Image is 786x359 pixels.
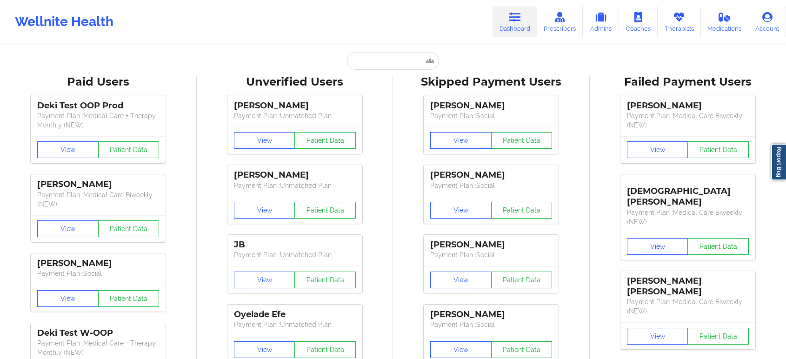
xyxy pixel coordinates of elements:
button: View [430,132,492,149]
div: [PERSON_NAME] [PERSON_NAME] [627,276,749,297]
div: [PERSON_NAME] [37,179,159,190]
button: View [234,132,295,149]
p: Payment Plan : Unmatched Plan [234,320,356,329]
button: View [627,141,688,158]
button: Patient Data [491,341,553,358]
button: Patient Data [294,132,356,149]
button: Patient Data [687,238,749,255]
button: View [430,272,492,288]
p: Payment Plan : Medical Care + Therapy Monthly (NEW) [37,339,159,357]
div: [PERSON_NAME] [234,100,356,111]
div: [PERSON_NAME] [234,170,356,180]
button: View [430,341,492,358]
div: [PERSON_NAME] [430,239,552,250]
p: Payment Plan : Medical Care Biweekly (NEW) [627,111,749,130]
button: Patient Data [491,272,553,288]
div: [PERSON_NAME] [37,258,159,269]
div: Deki Test W-OOP [37,328,159,339]
a: Prescribers [537,7,583,37]
div: [DEMOGRAPHIC_DATA][PERSON_NAME] [627,179,749,207]
p: Payment Plan : Medical Care + Therapy Monthly (NEW) [37,111,159,130]
a: Admins [583,7,619,37]
button: Patient Data [687,328,749,345]
button: Patient Data [294,272,356,288]
button: View [627,238,688,255]
button: View [627,328,688,345]
button: View [234,202,295,219]
a: Therapists [658,7,701,37]
button: Patient Data [491,132,553,149]
div: Deki Test OOP Prod [37,100,159,111]
div: Skipped Payment Users [400,75,583,89]
p: Payment Plan : Social [37,269,159,278]
button: View [37,141,99,158]
p: Payment Plan : Medical Care Biweekly (NEW) [627,208,749,226]
div: JB [234,239,356,250]
p: Payment Plan : Unmatched Plan [234,250,356,259]
div: [PERSON_NAME] [430,309,552,320]
a: Medications [701,7,749,37]
div: [PERSON_NAME] [430,170,552,180]
p: Payment Plan : Social [430,111,552,120]
button: Patient Data [491,202,553,219]
div: Failed Payment Users [596,75,780,89]
button: Patient Data [98,220,160,237]
p: Payment Plan : Medical Care Biweekly (NEW) [37,190,159,209]
button: Patient Data [294,202,356,219]
p: Payment Plan : Medical Care Biweekly (NEW) [627,297,749,316]
div: Unverified Users [203,75,387,89]
button: View [430,202,492,219]
button: Patient Data [98,290,160,307]
div: Oyelade Efe [234,309,356,320]
a: Coaches [619,7,658,37]
div: Paid Users [7,75,190,89]
a: Account [748,7,786,37]
button: Patient Data [98,141,160,158]
p: Payment Plan : Unmatched Plan [234,111,356,120]
div: [PERSON_NAME] [430,100,552,111]
a: Report Bug [771,144,786,180]
p: Payment Plan : Social [430,320,552,329]
div: [PERSON_NAME] [627,100,749,111]
button: View [37,220,99,237]
button: View [234,341,295,358]
a: Dashboard [493,7,537,37]
button: Patient Data [294,341,356,358]
button: View [234,272,295,288]
button: View [37,290,99,307]
button: Patient Data [687,141,749,158]
p: Payment Plan : Unmatched Plan [234,181,356,190]
p: Payment Plan : Social [430,250,552,259]
p: Payment Plan : Social [430,181,552,190]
